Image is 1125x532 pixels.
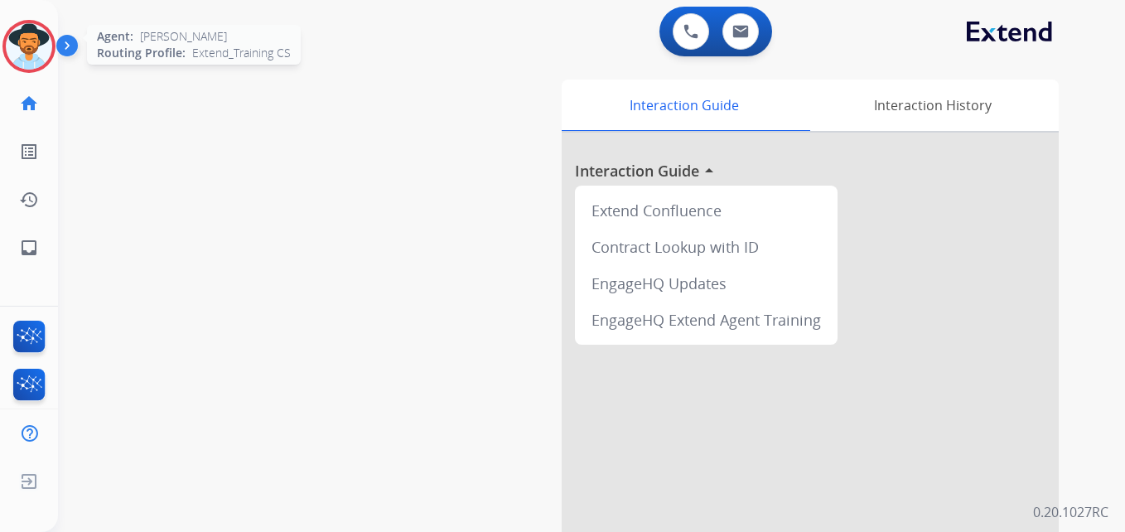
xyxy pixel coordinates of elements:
div: Extend Confluence [582,192,831,229]
span: Agent: [97,28,133,45]
img: avatar [6,23,52,70]
div: Interaction Guide [562,80,806,131]
div: Interaction History [806,80,1059,131]
mat-icon: inbox [19,238,39,258]
div: EngageHQ Updates [582,265,831,302]
mat-icon: history [19,190,39,210]
span: Routing Profile: [97,45,186,61]
div: EngageHQ Extend Agent Training [582,302,831,338]
div: Contract Lookup with ID [582,229,831,265]
mat-icon: list_alt [19,142,39,162]
span: Extend_Training CS [192,45,291,61]
p: 0.20.1027RC [1033,502,1108,522]
mat-icon: home [19,94,39,114]
span: [PERSON_NAME] [140,28,227,45]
